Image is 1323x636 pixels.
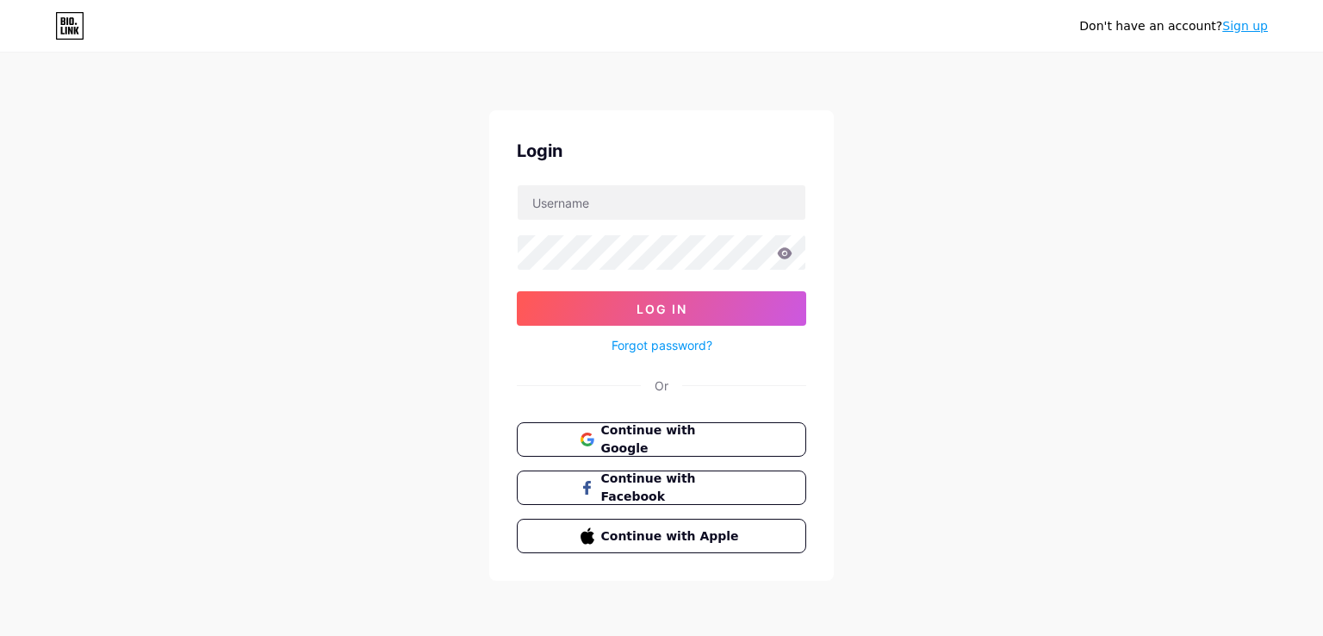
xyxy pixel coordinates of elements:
[517,422,806,457] button: Continue with Google
[1079,17,1268,35] div: Don't have an account?
[517,291,806,326] button: Log In
[1222,19,1268,33] a: Sign up
[655,377,668,395] div: Or
[518,185,805,220] input: Username
[517,471,806,505] button: Continue with Facebook
[517,519,806,553] button: Continue with Apple
[517,138,806,164] div: Login
[601,527,743,546] span: Continue with Apple
[612,336,712,354] a: Forgot password?
[601,421,743,458] span: Continue with Google
[601,470,743,506] span: Continue with Facebook
[637,302,687,316] span: Log In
